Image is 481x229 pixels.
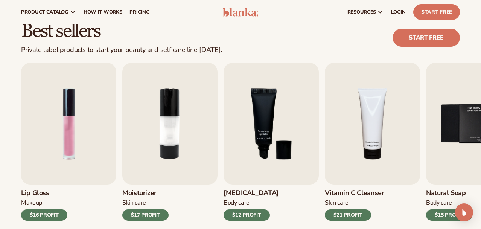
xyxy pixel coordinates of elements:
div: $21 PROFIT [325,209,371,221]
span: product catalog [21,9,68,15]
img: logo [223,8,258,17]
div: Open Intercom Messenger [455,203,473,221]
a: Start free [393,29,460,47]
a: 1 / 9 [21,63,116,221]
a: 2 / 9 [122,63,218,221]
div: Skin Care [325,199,384,207]
div: $12 PROFIT [224,209,270,221]
h3: Lip Gloss [21,189,67,197]
div: Body Care [426,199,472,207]
a: Start Free [413,4,460,20]
h3: [MEDICAL_DATA] [224,189,279,197]
span: resources [347,9,376,15]
a: 3 / 9 [224,63,319,221]
span: How It Works [84,9,122,15]
span: pricing [129,9,149,15]
div: Body Care [224,199,279,207]
h2: Best sellers [21,21,222,41]
div: $17 PROFIT [122,209,169,221]
span: LOGIN [391,9,406,15]
div: Private label products to start your beauty and self care line [DATE]. [21,46,222,54]
div: Skin Care [122,199,169,207]
div: Makeup [21,199,67,207]
h3: Natural Soap [426,189,472,197]
div: $15 PROFIT [426,209,472,221]
h3: Vitamin C Cleanser [325,189,384,197]
div: $16 PROFIT [21,209,67,221]
a: 4 / 9 [325,63,420,221]
h3: Moisturizer [122,189,169,197]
